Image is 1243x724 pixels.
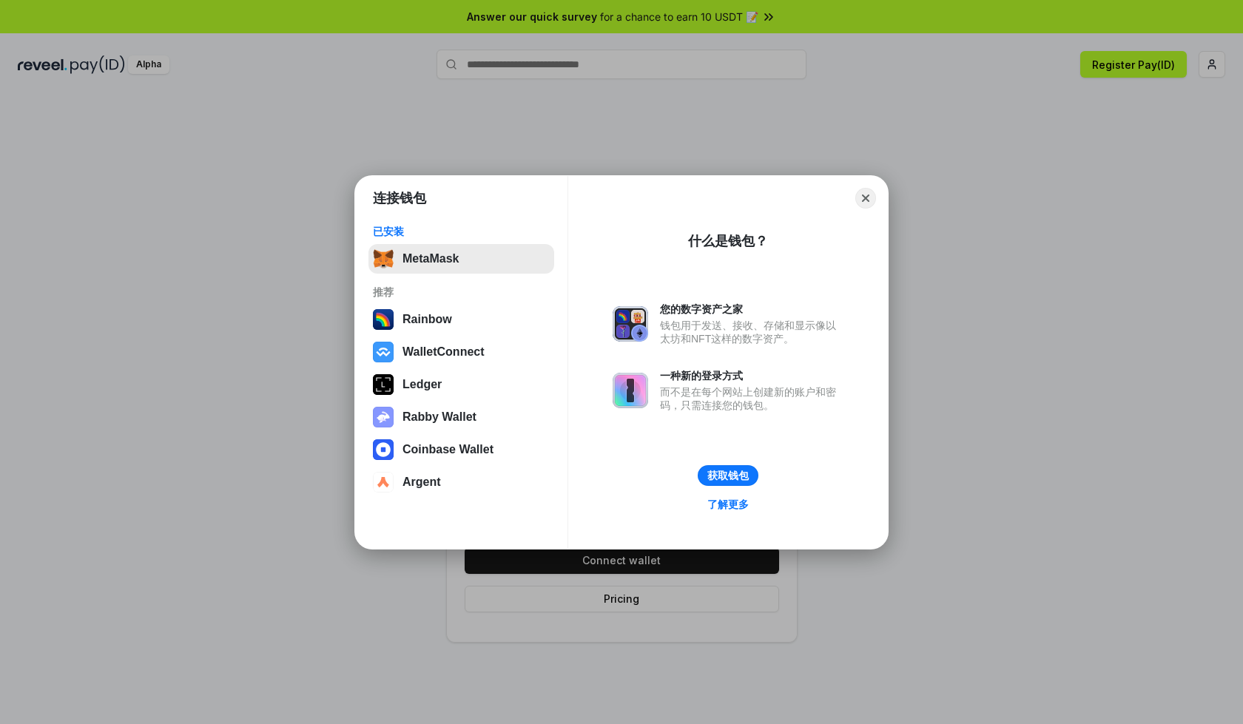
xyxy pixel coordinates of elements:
[373,439,394,460] img: svg+xml,%3Csvg%20width%3D%2228%22%20height%3D%2228%22%20viewBox%3D%220%200%2028%2028%22%20fill%3D...
[368,244,554,274] button: MetaMask
[402,252,459,265] div: MetaMask
[368,305,554,334] button: Rainbow
[368,370,554,399] button: Ledger
[855,188,876,209] button: Close
[373,285,550,299] div: 推荐
[613,306,648,342] img: svg+xml,%3Csvg%20xmlns%3D%22http%3A%2F%2Fwww.w3.org%2F2000%2Fsvg%22%20fill%3D%22none%22%20viewBox...
[402,313,452,326] div: Rainbow
[368,337,554,367] button: WalletConnect
[660,319,843,345] div: 钱包用于发送、接收、存储和显示像以太坊和NFT这样的数字资产。
[368,467,554,497] button: Argent
[707,498,749,511] div: 了解更多
[373,374,394,395] img: svg+xml,%3Csvg%20xmlns%3D%22http%3A%2F%2Fwww.w3.org%2F2000%2Fsvg%22%20width%3D%2228%22%20height%3...
[688,232,768,250] div: 什么是钱包？
[613,373,648,408] img: svg+xml,%3Csvg%20xmlns%3D%22http%3A%2F%2Fwww.w3.org%2F2000%2Fsvg%22%20fill%3D%22none%22%20viewBox...
[660,302,843,316] div: 您的数字资产之家
[660,369,843,382] div: 一种新的登录方式
[402,410,476,424] div: Rabby Wallet
[707,469,749,482] div: 获取钱包
[660,385,843,412] div: 而不是在每个网站上创建新的账户和密码，只需连接您的钱包。
[373,309,394,330] img: svg+xml,%3Csvg%20width%3D%22120%22%20height%3D%22120%22%20viewBox%3D%220%200%20120%20120%22%20fil...
[402,476,441,489] div: Argent
[402,443,494,456] div: Coinbase Wallet
[373,342,394,362] img: svg+xml,%3Csvg%20width%3D%2228%22%20height%3D%2228%22%20viewBox%3D%220%200%2028%2028%22%20fill%3D...
[373,472,394,493] img: svg+xml,%3Csvg%20width%3D%2228%22%20height%3D%2228%22%20viewBox%3D%220%200%2028%2028%22%20fill%3D...
[698,465,758,486] button: 获取钱包
[402,378,442,391] div: Ledger
[368,435,554,464] button: Coinbase Wallet
[373,407,394,427] img: svg+xml,%3Csvg%20xmlns%3D%22http%3A%2F%2Fwww.w3.org%2F2000%2Fsvg%22%20fill%3D%22none%22%20viewBox...
[373,189,426,207] h1: 连接钱包
[373,248,394,269] img: svg+xml,%3Csvg%20fill%3D%22none%22%20height%3D%2233%22%20viewBox%3D%220%200%2035%2033%22%20width%...
[698,495,758,514] a: 了解更多
[402,345,485,359] div: WalletConnect
[368,402,554,432] button: Rabby Wallet
[373,225,550,238] div: 已安装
